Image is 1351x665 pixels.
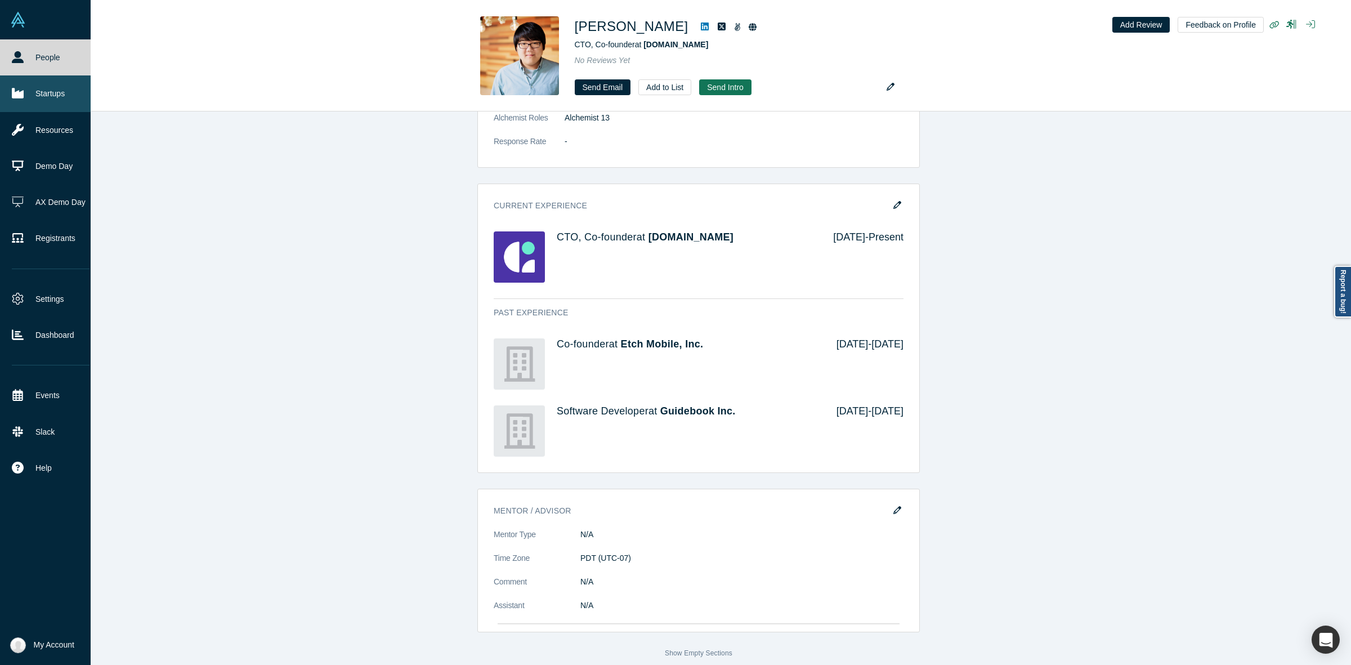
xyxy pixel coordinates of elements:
img: Alchemist Vault Logo [10,12,26,28]
dd: N/A [580,576,903,588]
h1: [PERSON_NAME] [575,16,688,37]
dt: Assistant [494,600,580,623]
button: Show Empty Sections [665,650,732,657]
dd: N/A [580,529,903,541]
img: Guidebook Inc.'s Logo [494,405,545,457]
dt: Comment [494,576,580,600]
button: Add to List [638,79,691,95]
dt: Time Zone [494,552,580,576]
dt: Alchemist Roles [494,112,565,136]
a: Send Email [575,79,631,95]
h3: Mentor / Advisor [494,505,888,517]
a: Etch Mobile, Inc. [621,338,704,350]
button: Send Intro [699,79,751,95]
a: Report a bug! [1334,266,1351,318]
dt: Mentor Type [494,529,580,552]
span: Help [35,462,52,474]
div: [DATE] - Present [817,231,903,283]
dd: Alchemist 13 [565,112,903,124]
a: [DOMAIN_NAME] [648,231,734,243]
div: [DATE] - [DATE] [821,405,903,457]
button: My Account [10,637,74,653]
h4: Co-founder at [557,338,821,351]
img: GoodTime.io's Logo [494,231,545,283]
h3: Past Experience [494,307,888,319]
img: Etch Mobile, Inc.'s Logo [494,338,545,390]
dd: - [565,136,903,148]
img: Anna Sanchez's Account [10,637,26,653]
span: No Reviews Yet [575,56,630,65]
button: Add Review [1112,17,1170,33]
span: My Account [34,639,74,651]
a: [DOMAIN_NAME] [643,40,708,49]
img: Peter Lee's Profile Image [480,16,559,95]
a: Guidebook Inc. [660,405,736,417]
dd: PDT (UTC-07) [580,552,903,564]
span: CTO, Co-founder at [575,40,709,49]
dt: Response Rate [494,136,565,159]
h4: Software Developer at [557,405,821,418]
h3: Current Experience [494,200,888,212]
dd: N/A [580,600,903,612]
button: Feedback on Profile [1178,17,1264,33]
div: [DATE] - [DATE] [821,338,903,390]
h4: CTO, Co-founder at [557,231,817,244]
